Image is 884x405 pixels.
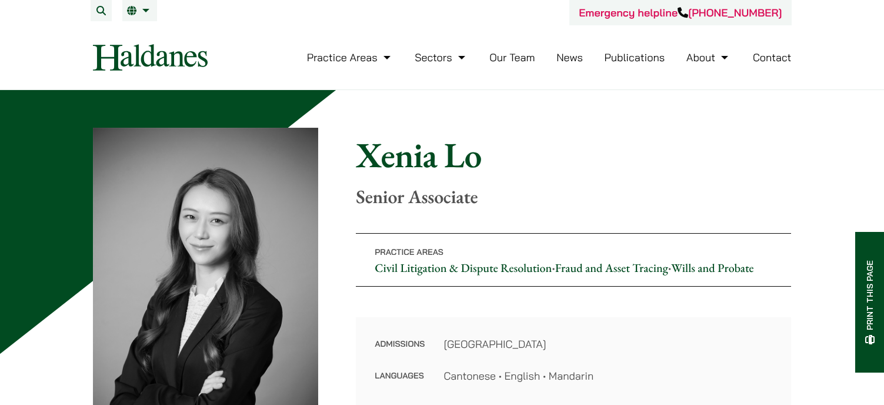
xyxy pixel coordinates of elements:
dt: Admissions [375,336,425,368]
p: • • [356,233,791,287]
dd: [GEOGRAPHIC_DATA] [443,336,772,352]
a: Fraud and Asset Tracing [555,260,668,275]
a: Sectors [415,51,468,64]
a: About [686,51,731,64]
a: Civil Litigation & Dispute Resolution [375,260,552,275]
p: Senior Associate [356,185,791,208]
a: Wills and Probate [671,260,753,275]
a: EN [127,6,152,15]
span: Practice Areas [375,247,443,257]
h1: Xenia Lo [356,134,791,176]
a: Emergency helpline[PHONE_NUMBER] [579,6,782,19]
a: News [556,51,583,64]
a: Our Team [489,51,535,64]
a: Publications [605,51,665,64]
dt: Languages [375,368,425,384]
a: Practice Areas [307,51,393,64]
dd: Cantonese • English • Mandarin [443,368,772,384]
img: Logo of Haldanes [93,44,208,71]
a: Contact [753,51,792,64]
